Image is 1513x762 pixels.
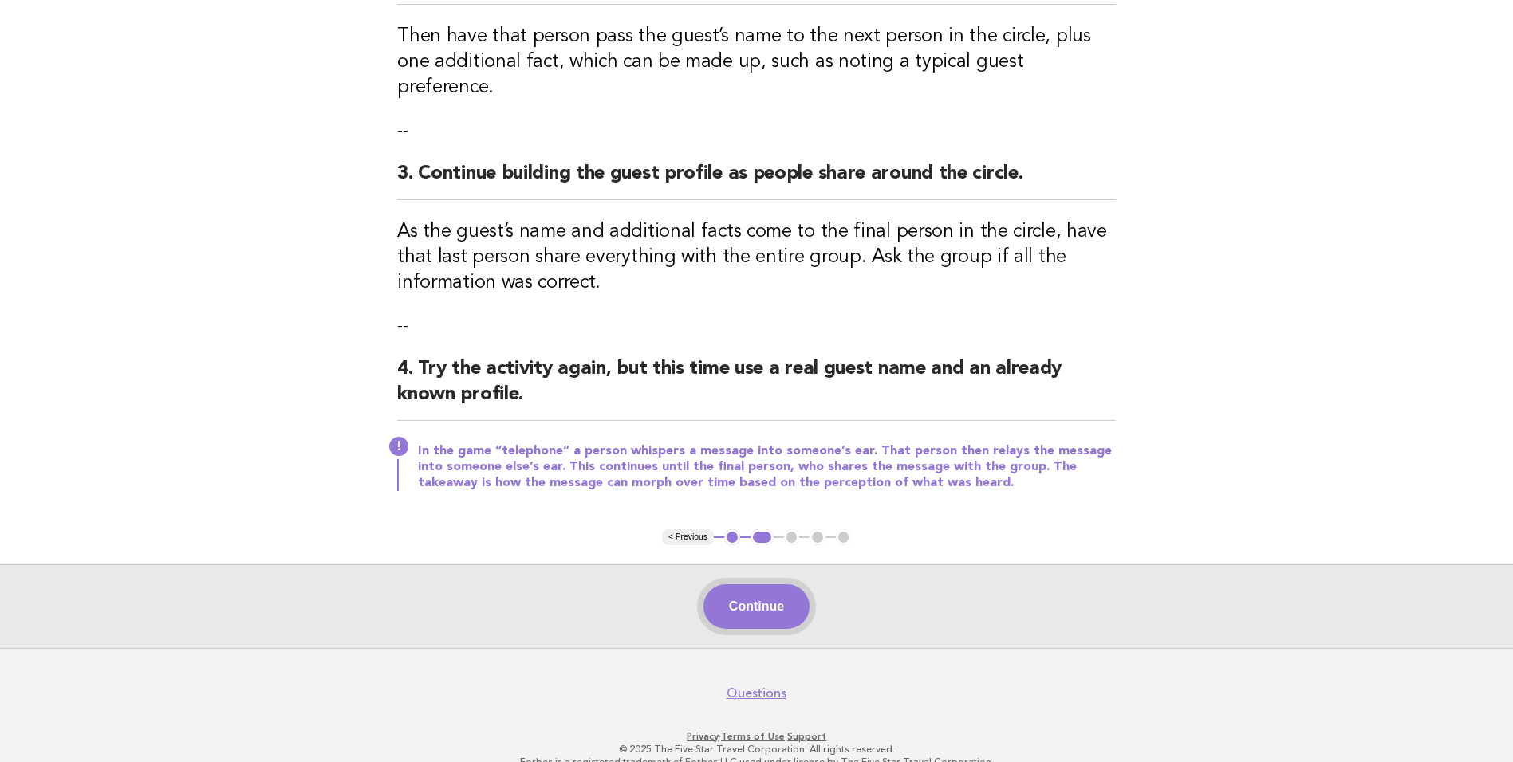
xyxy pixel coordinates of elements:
[787,731,826,742] a: Support
[721,731,785,742] a: Terms of Use
[269,743,1245,756] p: © 2025 The Five Star Travel Corporation. All rights reserved.
[727,685,786,701] a: Questions
[397,356,1116,421] h2: 4. Try the activity again, but this time use a real guest name and an already known profile.
[397,161,1116,200] h2: 3. Continue building the guest profile as people share around the circle.
[751,529,774,545] button: 2
[724,529,740,545] button: 1
[687,731,719,742] a: Privacy
[703,584,810,629] button: Continue
[269,730,1245,743] p: · ·
[397,219,1116,296] h3: As the guest’s name and additional facts come to the final person in the circle, have that last p...
[397,315,1116,337] p: --
[662,529,714,545] button: < Previous
[397,120,1116,142] p: --
[418,443,1116,491] p: In the game “telephone” a person whispers a message into someone’s ear. That person then relays t...
[397,24,1116,100] h3: Then have that person pass the guest’s name to the next person in the circle, plus one additional...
